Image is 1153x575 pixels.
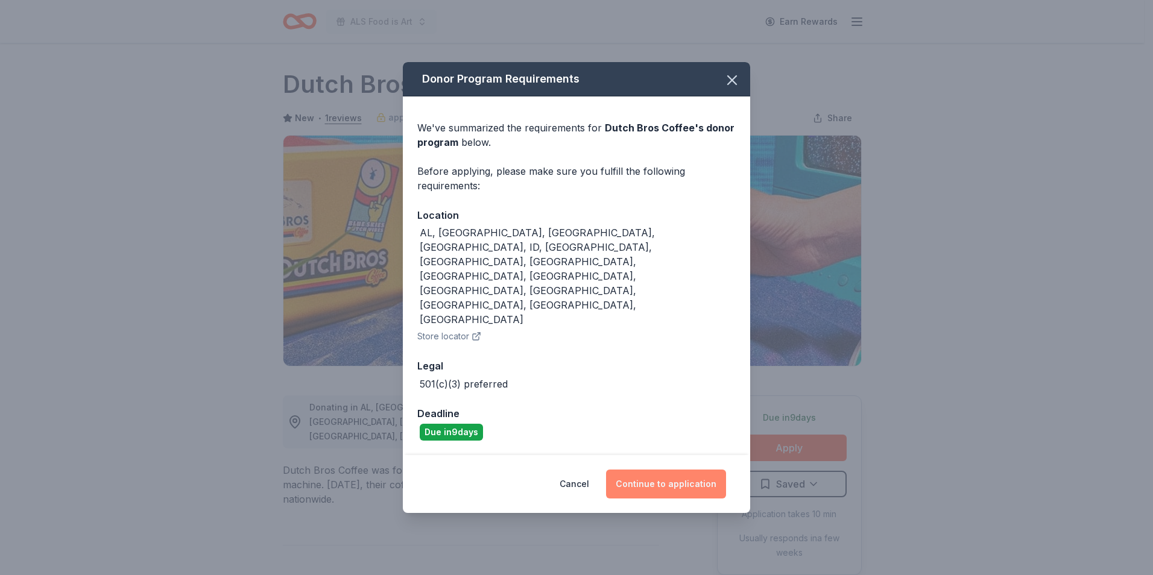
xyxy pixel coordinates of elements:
div: Donor Program Requirements [403,62,750,96]
div: Due in 9 days [420,424,483,441]
div: We've summarized the requirements for below. [417,121,736,149]
div: Location [417,207,736,223]
div: Legal [417,358,736,374]
button: Store locator [417,329,481,344]
button: Continue to application [606,470,726,498]
div: Deadline [417,406,736,421]
div: 501(c)(3) preferred [420,377,508,391]
div: Before applying, please make sure you fulfill the following requirements: [417,164,736,193]
div: AL, [GEOGRAPHIC_DATA], [GEOGRAPHIC_DATA], [GEOGRAPHIC_DATA], ID, [GEOGRAPHIC_DATA], [GEOGRAPHIC_D... [420,225,736,327]
button: Cancel [560,470,589,498]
